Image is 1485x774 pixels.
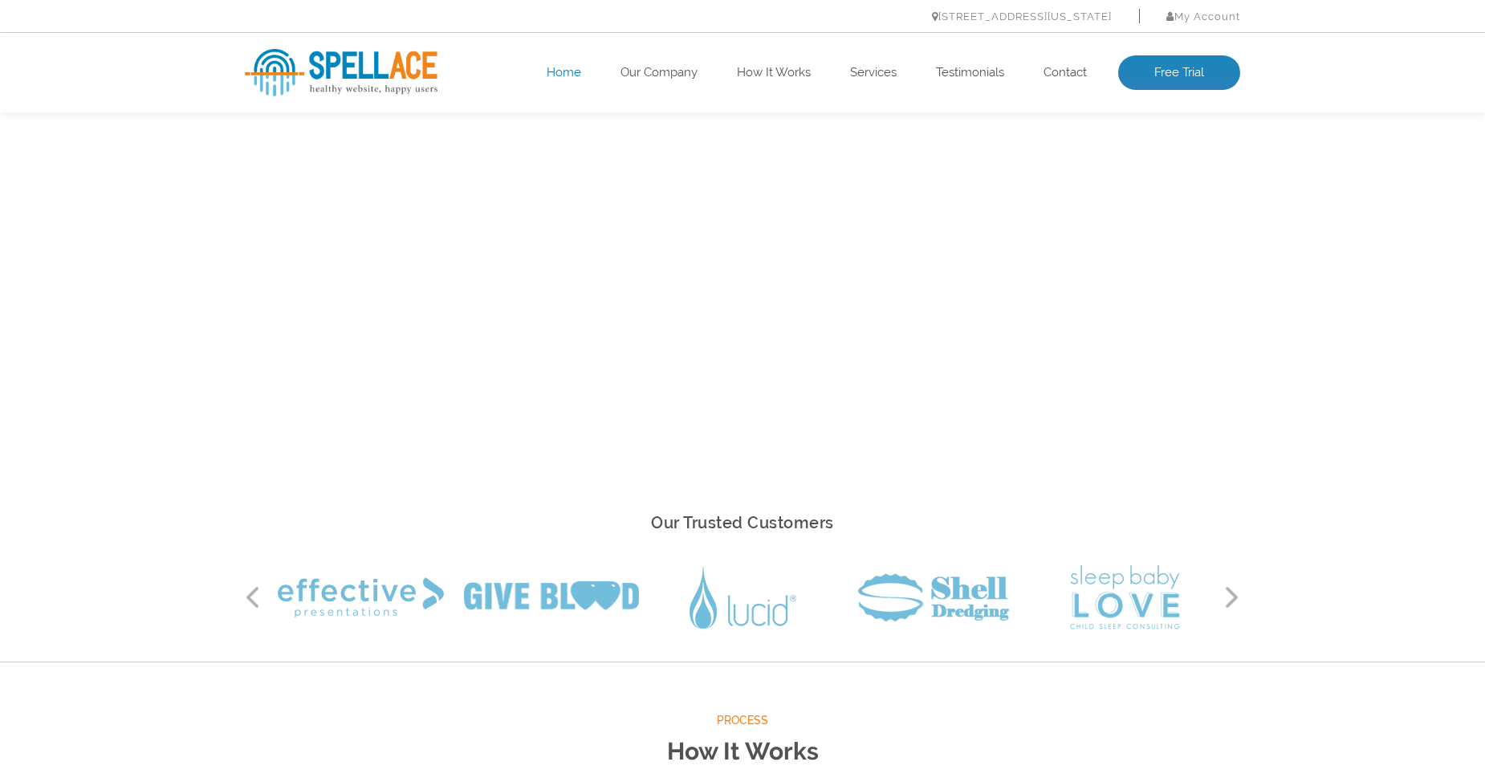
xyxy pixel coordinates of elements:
[858,573,1009,621] img: Shell Dredging
[1070,565,1180,629] img: Sleep Baby Love
[245,711,1240,731] span: Process
[1224,585,1240,609] button: Next
[464,581,639,613] img: Give Blood
[690,567,796,629] img: Lucid
[245,509,1240,537] h2: Our Trusted Customers
[245,731,1240,773] h2: How It Works
[278,577,444,617] img: Effective
[245,585,261,609] button: Previous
